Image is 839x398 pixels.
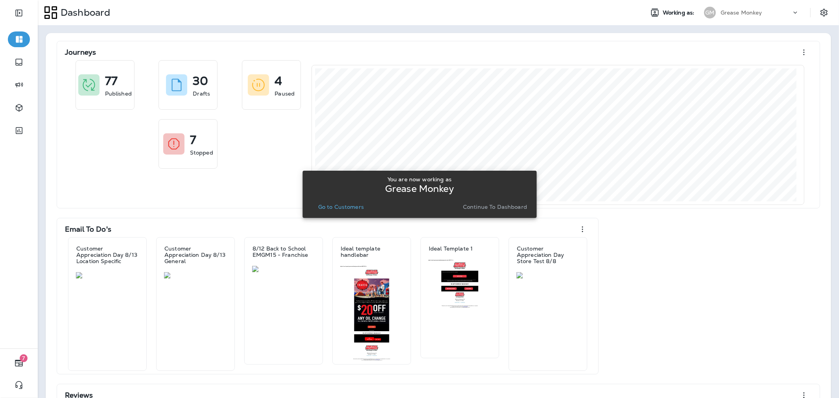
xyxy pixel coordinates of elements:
p: Paused [275,90,295,98]
button: Continue to Dashboard [460,201,530,212]
button: Settings [817,6,831,20]
div: GM [704,7,716,18]
button: Go to Customers [315,201,367,212]
p: You are now working as [387,176,452,182]
p: Grease Monkey [385,186,454,192]
img: 3e05e63a-6f85-4978-8d59-00e4e6261a26.jpg [76,272,139,278]
p: Customer Appreciation Day Store Test 8/8 [517,245,579,264]
p: Dashboard [57,7,110,18]
img: 2e24e3d8-70f3-4ecb-9e85-ddfaa53b43a6.jpg [516,272,579,278]
span: 7 [20,354,28,362]
p: Go to Customers [318,204,364,210]
button: Expand Sidebar [8,5,30,21]
p: 4 [275,77,282,85]
p: Customer Appreciation Day 8/13 Location Specific [76,245,138,264]
p: Stopped [190,149,213,157]
p: 7 [190,136,196,144]
p: 77 [105,77,118,85]
button: 7 [8,355,30,371]
p: Email To Do's [65,225,111,233]
p: 30 [193,77,208,85]
p: Journeys [65,48,96,56]
p: Continue to Dashboard [463,204,527,210]
p: Grease Monkey [721,9,762,16]
p: Customer Appreciation Day 8/13 General [164,245,227,264]
span: Working as: [663,9,696,16]
img: 8c486af9-7fc3-473e-853f-7e6525ecf75e.jpg [164,272,227,278]
p: Published [105,90,132,98]
p: Drafts [193,90,210,98]
p: 8/12 Back to School EMGM15 - Franchise [253,245,315,258]
img: 3b825fc5-aea1-4ed9-9c72-0b9e01deffd8.jpg [252,266,315,272]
